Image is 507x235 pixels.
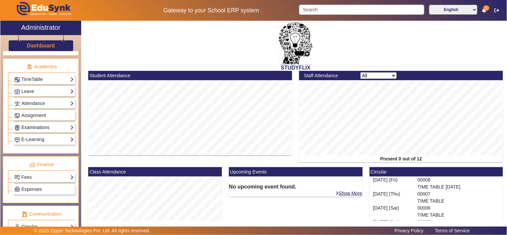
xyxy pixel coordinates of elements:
span: Assignment [21,113,46,118]
div: 00008 [414,177,503,191]
span: Expenses [21,187,42,192]
p: © 2025 Zipper Technologies Pvt. Ltd. All rights reserved. [34,227,150,234]
div: 00007 [414,191,503,205]
mat-card-header: Student Attendance [88,71,292,80]
input: Search [299,5,424,15]
p: TIME TABLE [417,198,499,205]
mat-card-header: Upcoming Events [229,167,363,177]
span: 1 [483,5,490,11]
img: finance.png [29,162,35,168]
div: [DATE] (Sat) [370,219,414,233]
a: Show More [335,190,363,196]
h3: Dashboard [27,42,55,49]
p: Finance [8,161,75,168]
div: [DATE] (Sat) [370,205,414,219]
img: communication.png [22,211,28,217]
a: Administrator [0,21,81,35]
div: 00006 [414,205,503,219]
div: Staff Attendance [300,72,357,79]
img: academic.png [26,64,32,70]
p: TIME TABLE [417,212,499,219]
img: Payroll.png [15,187,20,192]
div: [DATE] (Thu) [370,191,414,205]
a: Privacy Policy [391,226,427,235]
p: TIME TABLE [DATE] [417,184,499,191]
a: Expenses [14,186,74,193]
h6: No upcoming event found. [229,184,363,190]
h2: STUDYFLIX [85,65,507,71]
h5: Gateway to your School ERP system [130,7,292,14]
h2: Administrator [21,23,60,31]
mat-card-header: Circular [370,167,503,177]
img: 2da83ddf-6089-4dce-a9e2-416746467bdd [279,22,312,65]
a: Terms of Service [432,226,473,235]
div: [DATE] (Fri) [370,177,414,191]
div: Present 0 out of 12 [299,155,503,162]
p: Communication [8,211,75,218]
a: Assignment [14,112,74,119]
a: Dashboard [26,42,55,49]
p: Academics [8,63,75,70]
div: 00005 [414,219,503,233]
img: Assignments.png [15,113,20,118]
mat-card-header: Class Attendance [88,167,222,177]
